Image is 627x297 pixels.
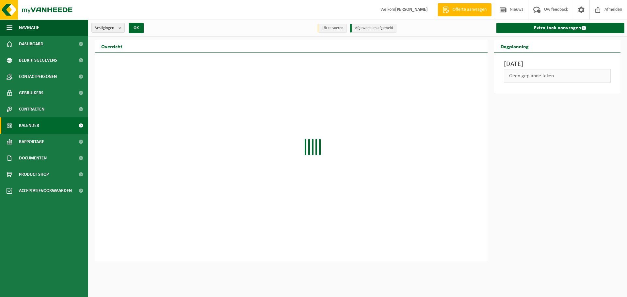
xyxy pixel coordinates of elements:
span: Kalender [19,117,39,134]
h3: [DATE] [504,59,611,69]
a: Extra taak aanvragen [496,23,625,33]
button: OK [129,23,144,33]
button: Vestigingen [91,23,125,33]
span: Dashboard [19,36,43,52]
span: Documenten [19,150,47,166]
span: Product Shop [19,166,49,183]
span: Rapportage [19,134,44,150]
span: Contracten [19,101,44,117]
li: Uit te voeren [317,24,347,33]
span: Navigatie [19,20,39,36]
h2: Dagplanning [494,40,535,52]
span: Contactpersonen [19,68,57,85]
span: Offerte aanvragen [451,7,488,13]
h2: Overzicht [95,40,129,52]
span: Vestigingen [95,23,116,33]
span: Acceptatievoorwaarden [19,183,72,199]
span: Gebruikers [19,85,43,101]
div: Geen geplande taken [504,69,611,83]
li: Afgewerkt en afgemeld [350,24,396,33]
span: Bedrijfsgegevens [19,52,57,68]
a: Offerte aanvragen [438,3,491,16]
strong: [PERSON_NAME] [395,7,428,12]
